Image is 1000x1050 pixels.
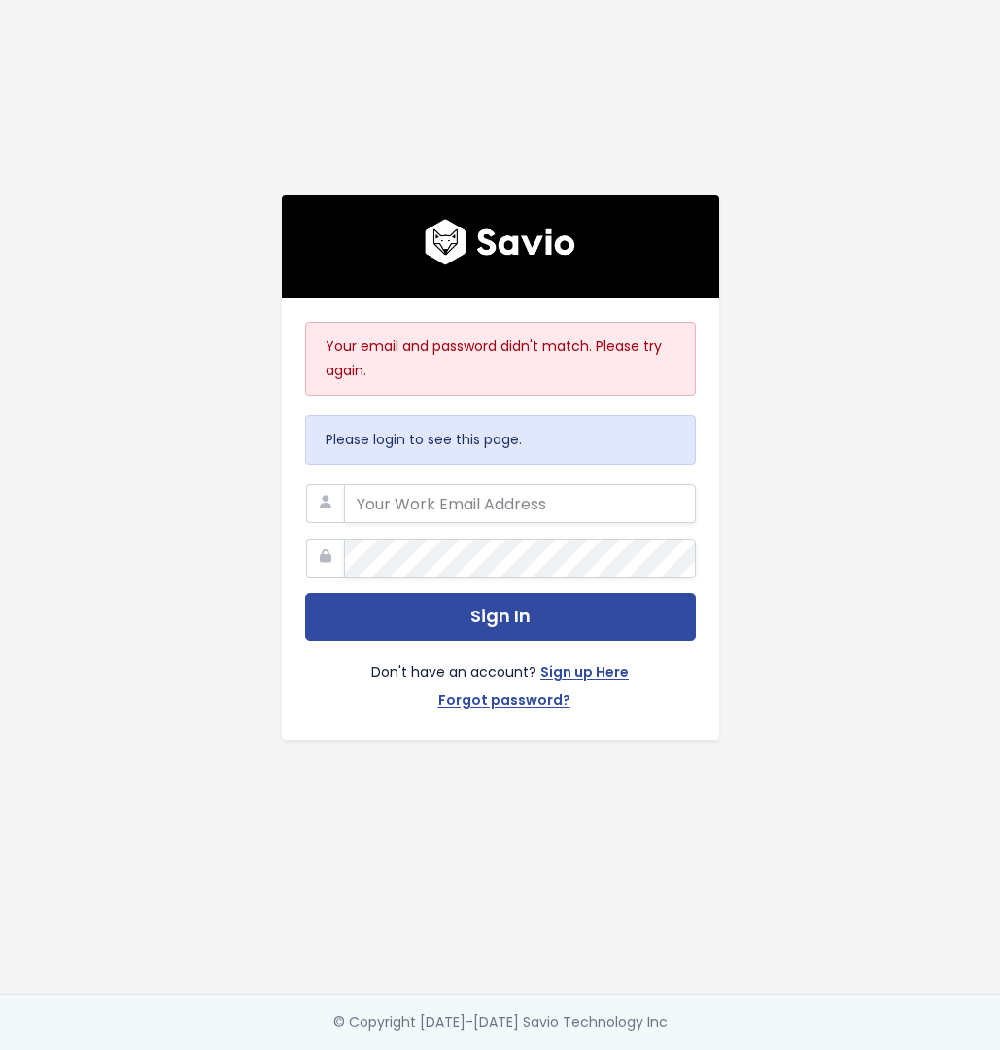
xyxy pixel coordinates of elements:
[305,641,696,717] div: Don't have an account?
[305,593,696,641] button: Sign In
[333,1010,668,1034] div: © Copyright [DATE]-[DATE] Savio Technology Inc
[344,484,696,523] input: Your Work Email Address
[540,660,629,688] a: Sign up Here
[326,428,675,452] p: Please login to see this page.
[425,219,575,265] img: logo600x187.a314fd40982d.png
[438,688,570,717] a: Forgot password?
[326,334,675,383] p: Your email and password didn't match. Please try again.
